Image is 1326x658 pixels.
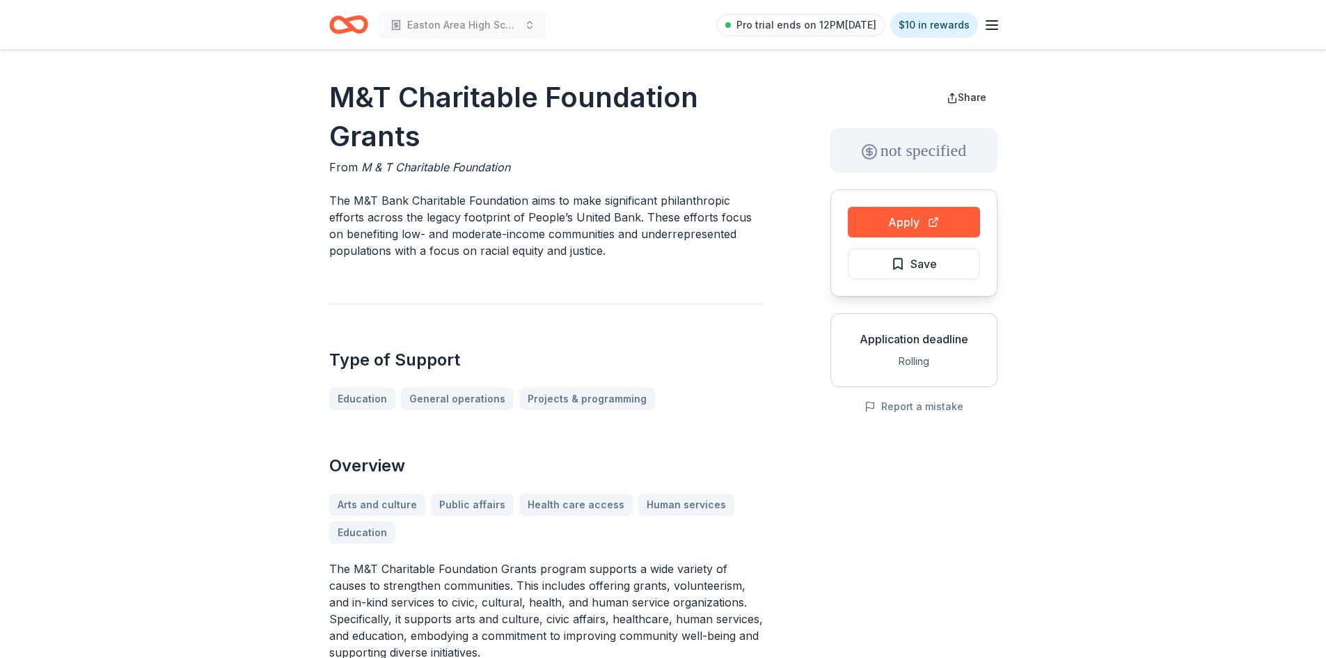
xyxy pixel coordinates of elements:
[848,249,980,279] button: Save
[717,14,885,36] a: Pro trial ends on 12PM[DATE]
[842,331,986,347] div: Application deadline
[329,455,764,477] h2: Overview
[329,192,764,259] p: The M&T Bank Charitable Foundation aims to make significant philanthropic efforts across the lega...
[329,78,764,156] h1: M&T Charitable Foundation Grants
[958,91,986,103] span: Share
[329,349,764,371] h2: Type of Support
[848,207,980,237] button: Apply
[830,128,997,173] div: not specified
[329,159,764,175] div: From
[401,388,514,410] a: General operations
[329,388,395,410] a: Education
[936,84,997,111] button: Share
[865,398,963,415] button: Report a mistake
[519,388,655,410] a: Projects & programming
[379,11,546,39] button: Easton Area High School Instrumental Music Association
[736,17,876,33] span: Pro trial ends on 12PM[DATE]
[910,255,937,273] span: Save
[842,353,986,370] div: Rolling
[361,160,510,174] span: M & T Charitable Foundation
[890,13,978,38] a: $10 in rewards
[407,17,519,33] span: Easton Area High School Instrumental Music Association
[329,8,368,41] a: Home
